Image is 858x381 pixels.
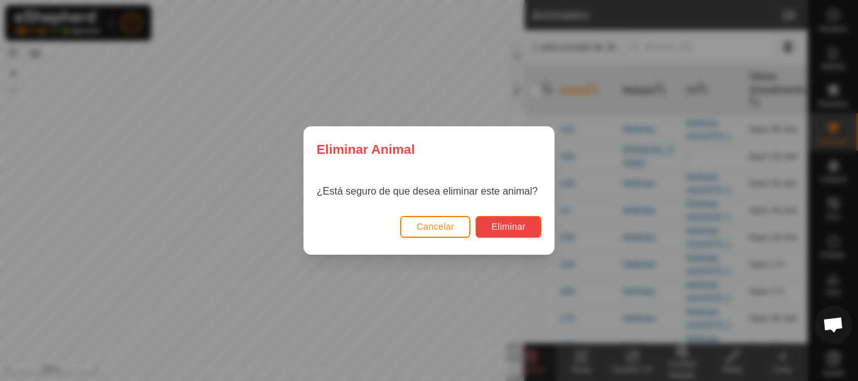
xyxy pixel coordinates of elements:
span: ¿Está seguro de que desea eliminar este animal? [317,186,538,196]
a: Chat abierto [815,306,852,343]
button: Eliminar [475,216,541,238]
span: Eliminar [491,222,526,232]
button: Cancelar [400,216,470,238]
div: Eliminar Animal [304,127,554,171]
span: Cancelar [416,222,454,232]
